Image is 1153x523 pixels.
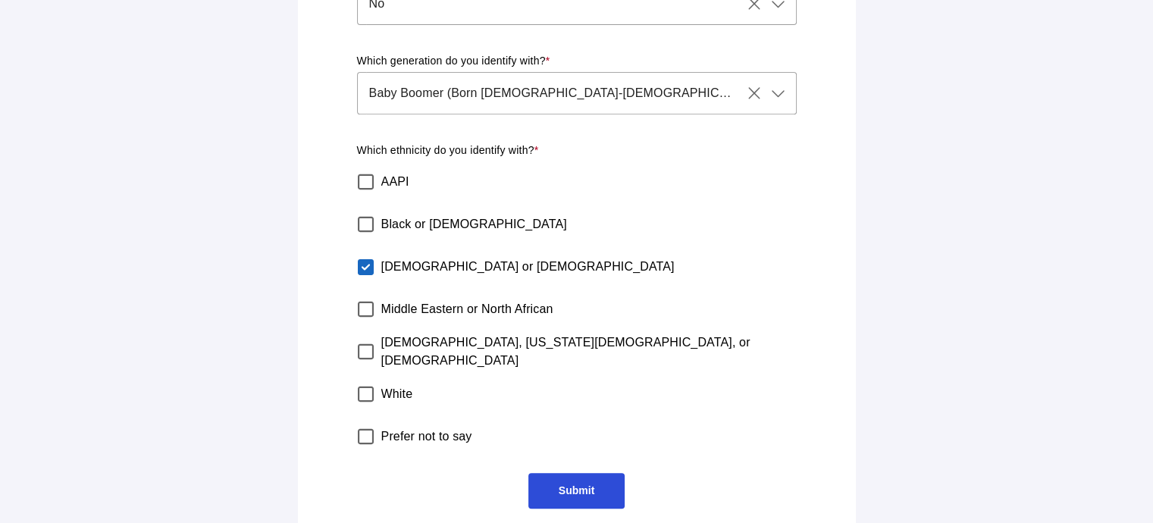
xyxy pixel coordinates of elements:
[357,143,797,158] p: Which ethnicity do you identify with?
[381,161,409,203] label: AAPI
[381,373,413,415] label: White
[357,54,797,69] p: Which generation do you identify with?
[381,246,675,288] label: [DEMOGRAPHIC_DATA] or [DEMOGRAPHIC_DATA]
[528,473,625,509] a: Submit
[559,484,594,496] span: Submit
[381,330,797,373] label: [DEMOGRAPHIC_DATA], [US_STATE][DEMOGRAPHIC_DATA], or [DEMOGRAPHIC_DATA]
[369,84,738,102] span: Baby Boomer (Born [DEMOGRAPHIC_DATA]-[DEMOGRAPHIC_DATA])
[745,84,763,102] i: Clear
[381,203,567,246] label: Black or [DEMOGRAPHIC_DATA]
[381,415,472,458] label: Prefer not to say
[381,288,553,330] label: Middle Eastern or North African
